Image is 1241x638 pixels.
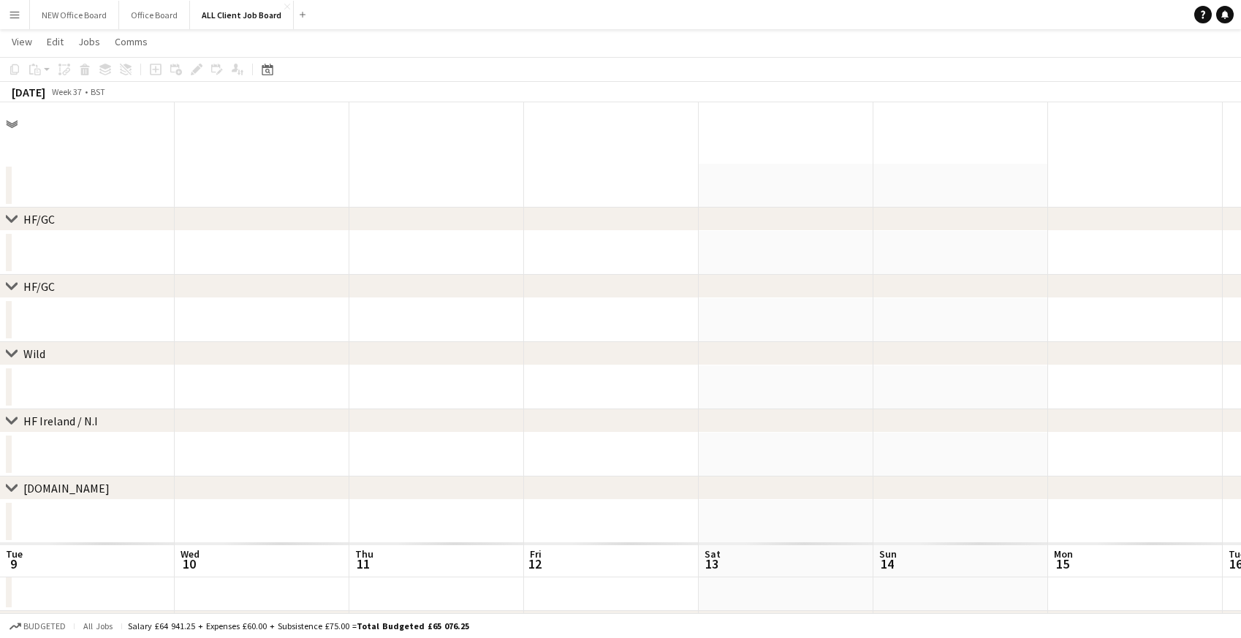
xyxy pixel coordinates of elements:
[23,414,98,428] div: HF Ireland / N.I
[23,481,110,495] div: [DOMAIN_NAME]
[119,1,190,29] button: Office Board
[190,1,294,29] button: ALL Client Job Board
[23,346,45,361] div: Wild
[528,555,542,572] span: 12
[12,85,45,99] div: [DATE]
[23,279,55,294] div: HF/GC
[23,621,66,631] span: Budgeted
[1052,555,1073,572] span: 15
[353,555,373,572] span: 11
[355,547,373,561] span: Thu
[178,555,200,572] span: 10
[7,618,68,634] button: Budgeted
[30,1,119,29] button: NEW Office Board
[23,212,55,227] div: HF/GC
[1054,547,1073,561] span: Mon
[357,620,469,631] span: Total Budgeted £65 076.25
[128,620,469,631] div: Salary £64 941.25 + Expenses £60.00 + Subsistence £75.00 =
[115,35,148,48] span: Comms
[48,86,85,97] span: Week 37
[41,32,69,51] a: Edit
[6,32,38,51] a: View
[72,32,106,51] a: Jobs
[702,555,721,572] span: 13
[4,555,23,572] span: 9
[705,547,721,561] span: Sat
[80,620,115,631] span: All jobs
[12,35,32,48] span: View
[181,547,200,561] span: Wed
[78,35,100,48] span: Jobs
[877,555,897,572] span: 14
[6,547,23,561] span: Tue
[47,35,64,48] span: Edit
[879,547,897,561] span: Sun
[109,32,153,51] a: Comms
[530,547,542,561] span: Fri
[91,86,105,97] div: BST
